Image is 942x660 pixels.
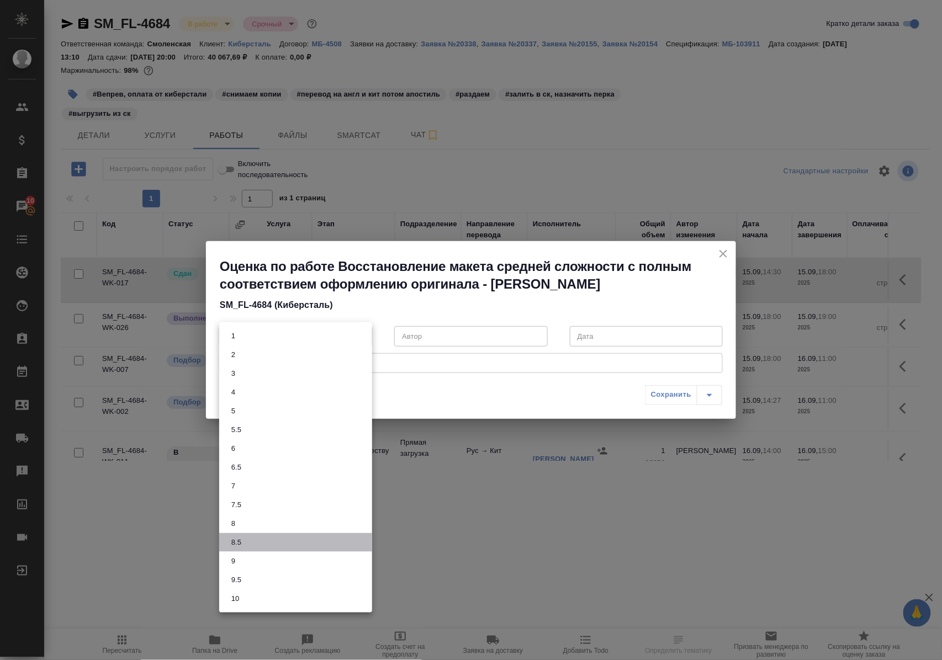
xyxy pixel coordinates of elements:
button: 10 [228,593,242,605]
button: 4 [228,386,239,398]
button: 9.5 [228,574,245,586]
button: 9 [228,555,239,567]
button: 6 [228,443,239,455]
button: 2 [228,349,239,361]
button: 3 [228,368,239,380]
button: 8 [228,518,239,530]
button: 8.5 [228,536,245,549]
button: 5 [228,405,239,417]
button: 5.5 [228,424,245,436]
button: 7.5 [228,499,245,511]
button: 1 [228,330,239,342]
button: 6.5 [228,461,245,473]
button: 7 [228,480,239,492]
